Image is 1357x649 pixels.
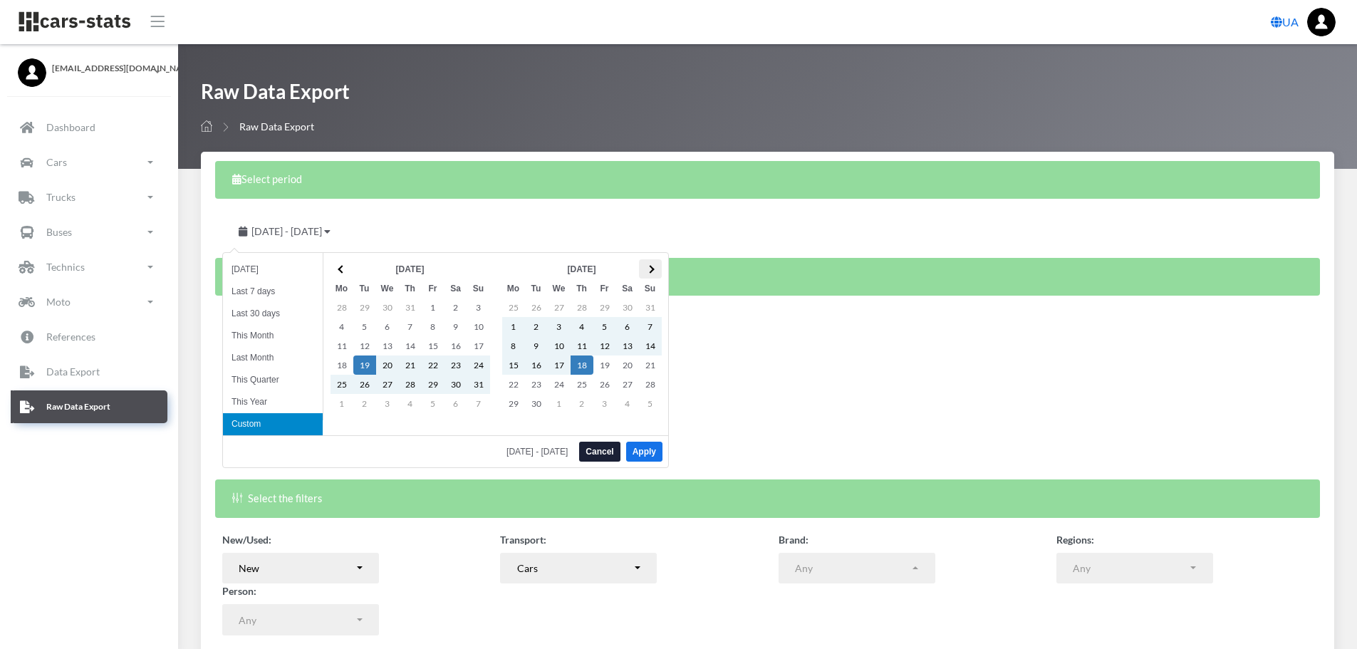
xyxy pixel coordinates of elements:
li: This Month [223,325,323,347]
td: 21 [639,355,662,375]
li: [DATE] [223,259,323,281]
a: Trucks [11,181,167,214]
th: Mo [502,279,525,298]
td: 29 [502,394,525,413]
td: 25 [331,375,353,394]
td: 1 [502,317,525,336]
td: 26 [353,375,376,394]
li: Last Month [223,347,323,369]
td: 30 [525,394,548,413]
th: Th [399,279,422,298]
div: New [239,561,354,576]
th: Fr [422,279,444,298]
td: 30 [616,298,639,317]
a: Raw Data Export [11,390,167,423]
td: 29 [593,298,616,317]
td: 31 [467,375,490,394]
td: 10 [467,317,490,336]
th: Sa [444,279,467,298]
div: Select period [215,161,1320,199]
td: 13 [376,336,399,355]
td: 30 [444,375,467,394]
td: 3 [593,394,616,413]
td: 7 [639,317,662,336]
td: 27 [376,375,399,394]
li: Custom [223,413,323,435]
p: Buses [46,223,72,241]
td: 27 [548,298,571,317]
td: 2 [571,394,593,413]
td: 29 [422,375,444,394]
td: 24 [467,355,490,375]
p: Trucks [46,188,76,206]
p: Raw Data Export [46,399,110,415]
td: 1 [548,394,571,413]
td: 15 [502,355,525,375]
td: 3 [548,317,571,336]
label: New/Used: [222,532,271,547]
button: Cars [500,553,657,584]
button: New [222,553,379,584]
td: 19 [593,355,616,375]
td: 15 [422,336,444,355]
button: Apply [626,442,662,462]
a: [EMAIL_ADDRESS][DOMAIN_NAME] [18,58,160,75]
td: 7 [467,394,490,413]
td: 26 [525,298,548,317]
td: 16 [444,336,467,355]
th: Sa [616,279,639,298]
th: Tu [353,279,376,298]
td: 18 [331,355,353,375]
p: Cars [46,153,67,171]
th: Tu [525,279,548,298]
li: Last 30 days [223,303,323,325]
a: Data Export [11,355,167,388]
td: 30 [376,298,399,317]
td: 12 [593,336,616,355]
label: Person: [222,583,256,598]
h1: Raw Data Export [201,78,350,112]
td: 5 [422,394,444,413]
div: Any [239,613,354,628]
td: 2 [353,394,376,413]
span: [EMAIL_ADDRESS][DOMAIN_NAME] [52,62,160,75]
td: 31 [639,298,662,317]
td: 8 [502,336,525,355]
span: [DATE] - [DATE] [506,447,573,456]
td: 11 [571,336,593,355]
img: ... [1307,8,1336,36]
td: 17 [467,336,490,355]
th: [DATE] [525,259,639,279]
td: 21 [399,355,422,375]
td: 28 [639,375,662,394]
th: Su [467,279,490,298]
td: 14 [639,336,662,355]
td: 10 [548,336,571,355]
img: navbar brand [18,11,132,33]
td: 13 [616,336,639,355]
td: 18 [571,355,593,375]
td: 5 [593,317,616,336]
th: Th [571,279,593,298]
label: Regions: [1056,532,1094,547]
td: 4 [616,394,639,413]
td: 4 [571,317,593,336]
td: 8 [422,317,444,336]
a: UA [1265,8,1304,36]
p: Moto [46,293,71,311]
td: 4 [331,317,353,336]
td: 28 [331,298,353,317]
td: 6 [444,394,467,413]
td: 5 [639,394,662,413]
a: Moto [11,286,167,318]
td: 19 [353,355,376,375]
td: 16 [525,355,548,375]
td: 4 [399,394,422,413]
td: 11 [331,336,353,355]
th: We [376,279,399,298]
td: 6 [376,317,399,336]
button: Cancel [579,442,620,462]
td: 20 [376,355,399,375]
td: 1 [422,298,444,317]
span: [DATE] - [DATE] [251,225,322,237]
